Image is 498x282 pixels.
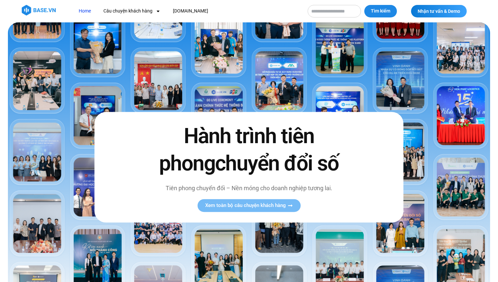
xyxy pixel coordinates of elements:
h2: Hành trình tiên phong [145,122,353,177]
span: Xem toàn bộ câu chuyện khách hàng [205,203,286,208]
a: Nhận tư vấn & Demo [411,5,467,17]
a: Xem toàn bộ câu chuyện khách hàng [197,199,300,212]
span: Tìm kiếm [371,8,390,14]
nav: Menu [74,5,301,17]
span: chuyển đổi số [215,151,339,176]
span: Nhận tư vấn & Demo [418,9,460,13]
a: Home [74,5,96,17]
a: Câu chuyện khách hàng [98,5,165,17]
p: Tiên phong chuyển đổi – Nền móng cho doanh nghiệp tương lai. [145,184,353,193]
button: Tìm kiếm [364,5,397,17]
a: [DOMAIN_NAME] [168,5,213,17]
